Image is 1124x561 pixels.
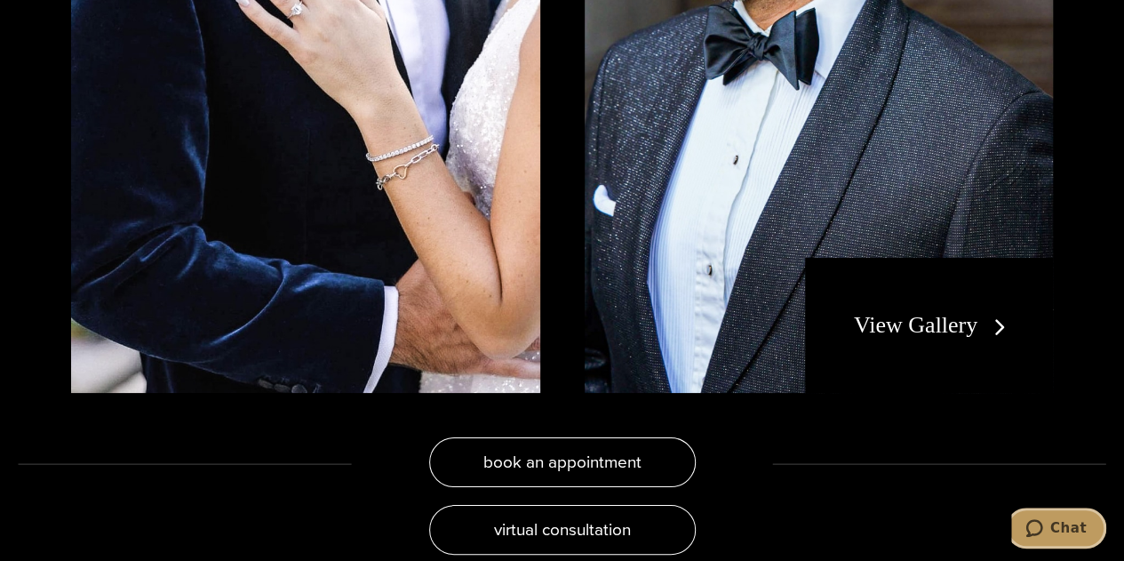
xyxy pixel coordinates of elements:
[429,437,696,487] a: book an appointment
[429,505,696,555] a: virtual consultation
[494,517,631,542] span: virtual consultation
[1011,508,1106,552] iframe: Opens a widget where you can chat to one of our agents
[854,312,1013,338] a: View Gallery
[483,449,642,475] span: book an appointment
